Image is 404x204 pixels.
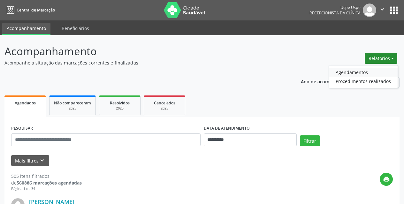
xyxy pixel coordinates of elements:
p: Acompanhe a situação das marcações correntes e finalizadas [4,59,281,66]
div: Página 1 de 34 [11,186,82,192]
span: Central de Marcação [17,7,55,13]
div: 505 itens filtrados [11,173,82,179]
button: print [380,173,393,186]
i:  [379,6,386,13]
a: Agendamentos [329,68,398,77]
span: Agendados [15,100,36,106]
div: Uspe Uspe [309,5,361,10]
div: de [11,179,82,186]
ul: Relatórios [329,65,398,88]
a: Procedimentos realizados [329,77,398,86]
img: img [363,4,376,17]
a: Acompanhamento [2,23,50,35]
button: Filtrar [300,135,320,146]
span: Resolvidos [110,100,130,106]
p: Ano de acompanhamento [301,77,357,85]
button: Relatórios [365,53,397,64]
span: Cancelados [154,100,175,106]
a: Central de Marcação [4,5,55,15]
p: Acompanhamento [4,43,281,59]
div: 2025 [149,106,180,111]
a: Beneficiários [57,23,94,34]
i: print [383,176,390,183]
button: Mais filtroskeyboard_arrow_down [11,155,49,166]
div: 2025 [104,106,136,111]
button:  [376,4,388,17]
span: Não compareceram [54,100,91,106]
strong: 560886 marcações agendadas [17,180,82,186]
button: apps [388,5,400,16]
i: keyboard_arrow_down [39,157,46,164]
div: 2025 [54,106,91,111]
label: DATA DE ATENDIMENTO [204,124,250,133]
span: Recepcionista da clínica [309,10,361,16]
label: PESQUISAR [11,124,33,133]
